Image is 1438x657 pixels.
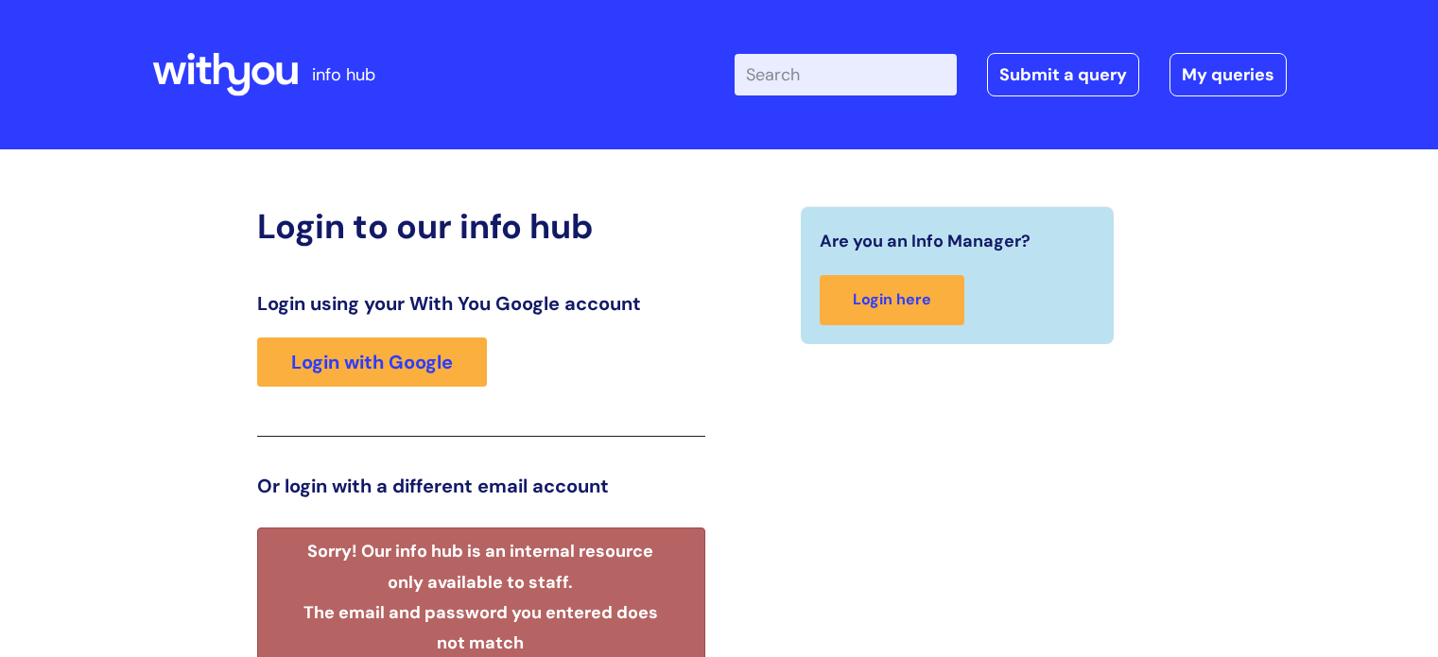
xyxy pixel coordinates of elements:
input: Search [735,54,957,95]
li: Sorry! Our info hub is an internal resource only available to staff. [290,536,671,597]
a: My queries [1169,53,1287,96]
h3: Login using your With You Google account [257,292,705,315]
h3: Or login with a different email account [257,475,705,497]
span: Are you an Info Manager? [820,226,1031,256]
a: Submit a query [987,53,1139,96]
a: Login here [820,275,964,325]
a: Login with Google [257,337,487,387]
p: info hub [312,60,375,90]
h2: Login to our info hub [257,206,705,247]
